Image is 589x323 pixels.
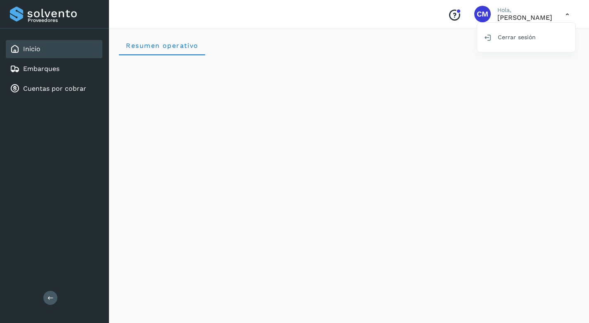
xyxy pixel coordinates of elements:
div: Embarques [6,60,102,78]
div: Inicio [6,40,102,58]
div: Cuentas por cobrar [6,80,102,98]
a: Inicio [23,45,40,53]
p: Proveedores [28,17,99,23]
a: Embarques [23,65,59,73]
div: Cerrar sesión [477,29,575,45]
a: Cuentas por cobrar [23,85,86,92]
